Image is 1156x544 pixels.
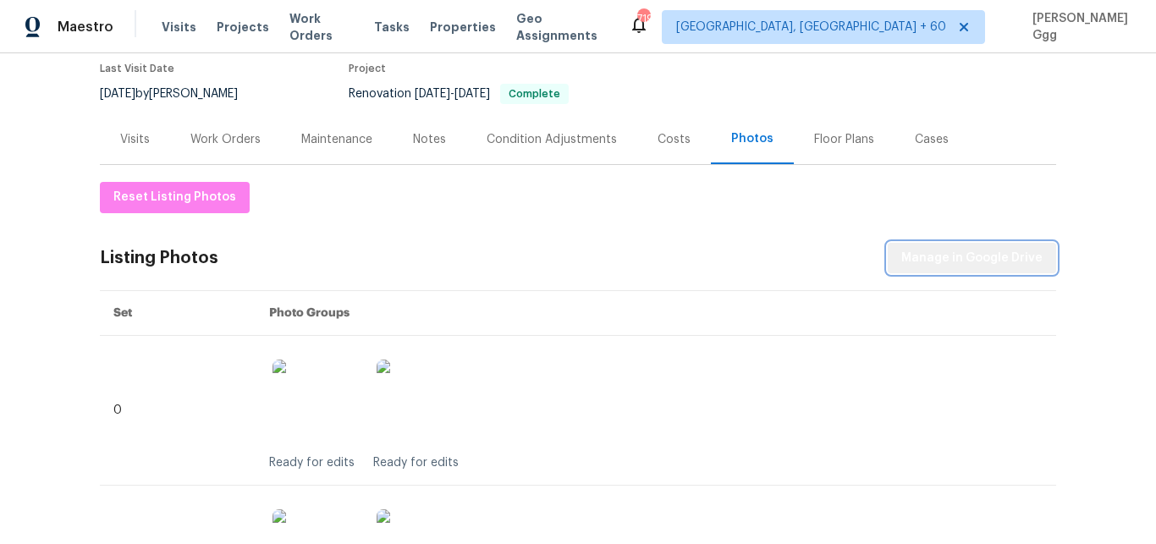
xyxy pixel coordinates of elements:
div: Maintenance [301,131,372,148]
span: [DATE] [415,88,450,100]
span: Tasks [374,21,410,33]
span: Visits [162,19,196,36]
span: Renovation [349,88,569,100]
div: Ready for edits [373,454,459,471]
span: Reset Listing Photos [113,187,236,208]
span: [DATE] [454,88,490,100]
span: Complete [502,89,567,99]
div: Listing Photos [100,250,218,267]
div: Costs [658,131,691,148]
div: Condition Adjustments [487,131,617,148]
span: [GEOGRAPHIC_DATA], [GEOGRAPHIC_DATA] + 60 [676,19,946,36]
th: Set [100,291,256,336]
div: Cases [915,131,949,148]
span: Geo Assignments [516,10,608,44]
td: 0 [100,336,256,486]
span: Projects [217,19,269,36]
span: Maestro [58,19,113,36]
div: Notes [413,131,446,148]
span: - [415,88,490,100]
div: Photos [731,130,773,147]
span: [PERSON_NAME] Ggg [1026,10,1131,44]
span: Last Visit Date [100,63,174,74]
button: Manage in Google Drive [888,243,1056,274]
button: Reset Listing Photos [100,182,250,213]
div: Floor Plans [814,131,874,148]
span: Work Orders [289,10,354,44]
div: Work Orders [190,131,261,148]
div: by [PERSON_NAME] [100,84,258,104]
span: Manage in Google Drive [901,248,1043,269]
th: Photo Groups [256,291,1056,336]
span: [DATE] [100,88,135,100]
span: Properties [430,19,496,36]
div: Ready for edits [269,454,355,471]
div: 719 [637,10,649,27]
div: Visits [120,131,150,148]
span: Project [349,63,386,74]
